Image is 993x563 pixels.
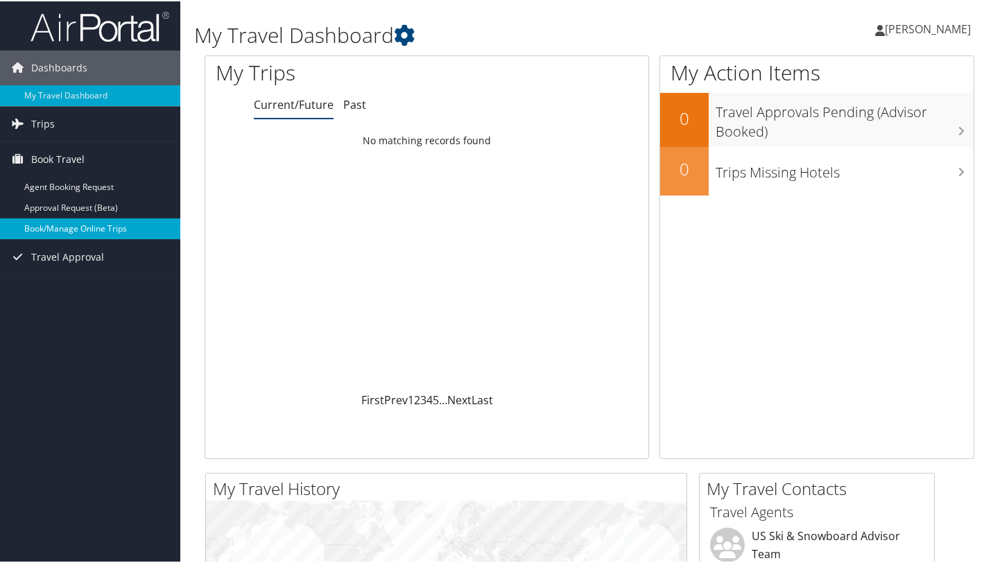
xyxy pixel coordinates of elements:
h2: My Travel Contacts [707,476,934,499]
a: Next [447,391,472,406]
span: [PERSON_NAME] [885,20,971,35]
h3: Travel Approvals Pending (Advisor Booked) [716,94,974,140]
span: Travel Approval [31,239,104,273]
img: airportal-logo.png [31,9,169,42]
a: 2 [414,391,420,406]
td: No matching records found [205,127,648,152]
h2: 0 [660,105,709,129]
a: Prev [384,391,408,406]
h1: My Action Items [660,57,974,86]
a: 1 [408,391,414,406]
a: Last [472,391,493,406]
span: … [439,391,447,406]
a: Past [343,96,366,111]
span: Dashboards [31,49,87,84]
h2: My Travel History [213,476,687,499]
a: 3 [420,391,426,406]
h1: My Trips [216,57,454,86]
a: First [361,391,384,406]
a: [PERSON_NAME] [875,7,985,49]
h1: My Travel Dashboard [194,19,721,49]
h3: Travel Agents [710,501,924,521]
a: 4 [426,391,433,406]
h2: 0 [660,156,709,180]
span: Trips [31,105,55,140]
a: 0Trips Missing Hotels [660,146,974,194]
h3: Trips Missing Hotels [716,155,974,181]
a: 5 [433,391,439,406]
a: Current/Future [254,96,334,111]
a: 0Travel Approvals Pending (Advisor Booked) [660,92,974,145]
span: Book Travel [31,141,85,175]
